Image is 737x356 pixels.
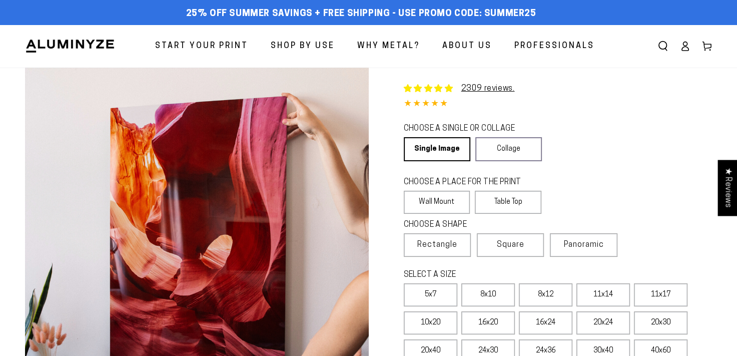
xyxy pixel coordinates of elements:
[404,97,712,112] div: 4.85 out of 5.0 stars
[155,39,248,54] span: Start Your Print
[634,283,687,306] label: 11x17
[461,85,515,93] a: 2309 reviews.
[497,239,524,251] span: Square
[186,9,536,20] span: 25% off Summer Savings + Free Shipping - Use Promo Code: SUMMER25
[576,311,630,334] label: 20x24
[263,33,342,60] a: Shop By Use
[475,191,541,214] label: Table Top
[461,283,515,306] label: 8x10
[475,137,542,161] a: Collage
[652,35,674,57] summary: Search our site
[350,33,427,60] a: Why Metal?
[576,283,630,306] label: 11x14
[404,191,470,214] label: Wall Mount
[404,123,533,135] legend: CHOOSE A SINGLE OR COLLAGE
[564,241,604,249] span: Panoramic
[519,311,572,334] label: 16x24
[404,137,470,161] a: Single Image
[148,33,256,60] a: Start Your Print
[25,39,115,54] img: Aluminyze
[417,239,457,251] span: Rectangle
[404,311,457,334] label: 10x20
[357,39,420,54] span: Why Metal?
[404,269,585,281] legend: SELECT A SIZE
[514,39,594,54] span: Professionals
[718,160,737,215] div: Click to open Judge.me floating reviews tab
[404,219,534,231] legend: CHOOSE A SHAPE
[507,33,602,60] a: Professionals
[461,311,515,334] label: 16x20
[271,39,335,54] span: Shop By Use
[442,39,492,54] span: About Us
[519,283,572,306] label: 8x12
[404,177,532,188] legend: CHOOSE A PLACE FOR THE PRINT
[634,311,687,334] label: 20x30
[435,33,499,60] a: About Us
[404,283,457,306] label: 5x7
